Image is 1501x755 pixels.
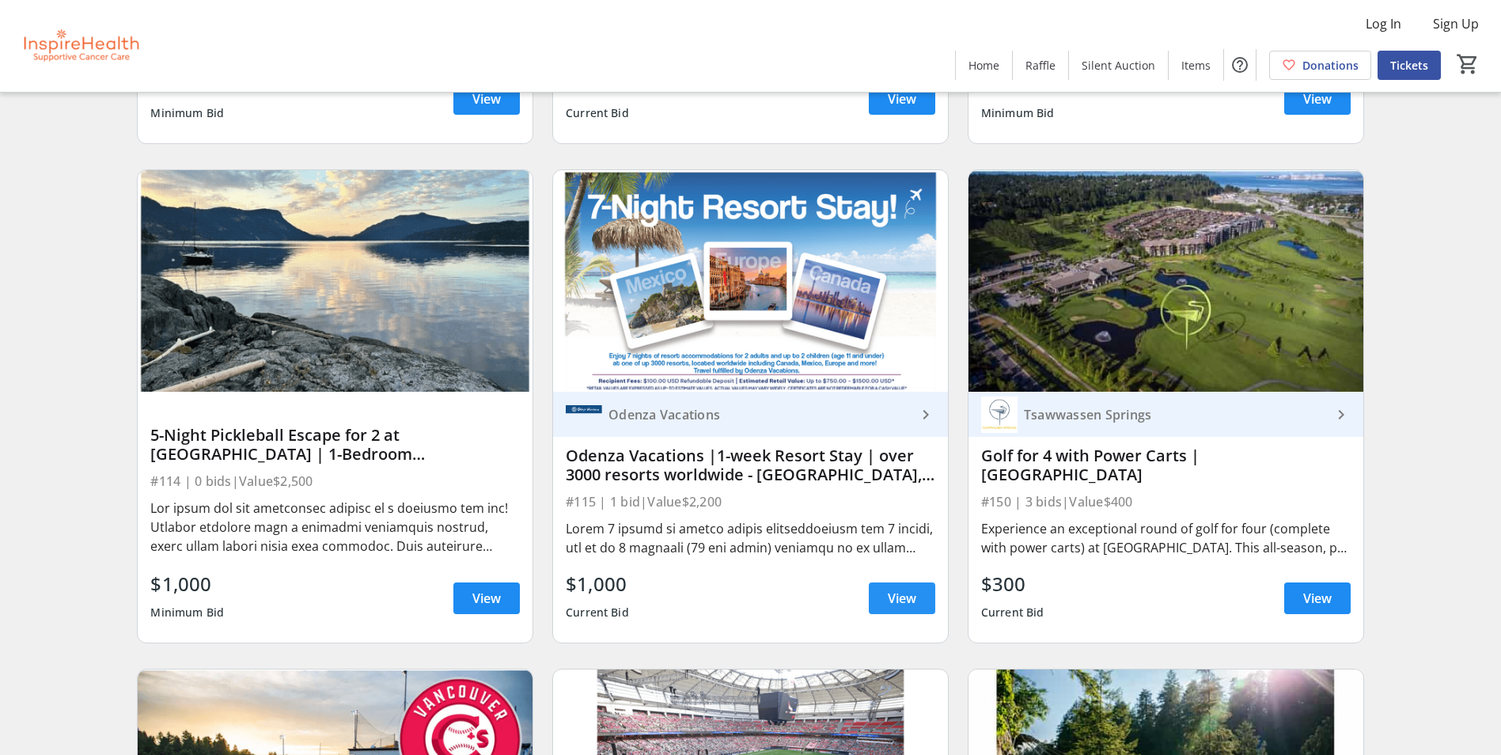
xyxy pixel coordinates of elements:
span: Donations [1302,57,1359,74]
a: Tickets [1378,51,1441,80]
span: View [888,589,916,608]
a: Donations [1269,51,1371,80]
mat-icon: keyboard_arrow_right [1332,405,1351,424]
img: Tsawwassen Springs [981,396,1018,433]
a: View [453,582,520,614]
div: Odenza Vacations |1-week Resort Stay | over 3000 resorts worldwide - [GEOGRAPHIC_DATA], [GEOGRAPH... [566,446,935,484]
div: Current Bid [566,598,629,627]
mat-icon: keyboard_arrow_right [916,405,935,424]
img: Odenza Vacations [566,396,602,433]
div: Current Bid [981,598,1044,627]
a: View [869,83,935,115]
img: Odenza Vacations |1-week Resort Stay | over 3000 resorts worldwide - Canada, Mexico and Europe! [553,170,948,393]
button: Sign Up [1420,11,1492,36]
div: #150 | 3 bids | Value $400 [981,491,1351,513]
a: Raffle [1013,51,1068,80]
div: Minimum Bid [150,99,224,127]
img: InspireHealth Supportive Cancer Care's Logo [9,6,150,85]
div: $1,000 [150,570,224,598]
img: Golf for 4 with Power Carts | Tsawwassen Springs [968,170,1363,393]
a: Items [1169,51,1223,80]
button: Help [1224,49,1256,81]
div: Lor ipsum dol sit ametconsec adipisc el s doeiusmo tem inc! Utlabor etdolore magn a enimadmi veni... [150,499,520,556]
a: View [1284,83,1351,115]
span: Log In [1366,14,1401,33]
a: Home [956,51,1012,80]
img: 5-Night Pickleball Escape for 2 at Maple Bay | 1-Bedroom Oceanfront Cottage [138,170,533,393]
span: View [472,589,501,608]
span: Tickets [1390,57,1428,74]
div: Golf for 4 with Power Carts | [GEOGRAPHIC_DATA] [981,446,1351,484]
div: Current Bid [566,99,629,127]
div: Minimum Bid [150,598,224,627]
div: Lorem 7 ipsumd si ametco adipis elitseddoeiusm tem 7 incidi, utl et do 8 magnaali (79 eni admin) ... [566,519,935,557]
a: Tsawwassen SpringsTsawwassen Springs [968,392,1363,437]
button: Cart [1454,50,1482,78]
div: #114 | 0 bids | Value $2,500 [150,470,520,492]
div: Experience an exceptional round of golf for four (complete with power carts) at [GEOGRAPHIC_DATA]... [981,519,1351,557]
div: Odenza Vacations [602,407,916,423]
div: $1,000 [566,570,629,598]
span: View [472,89,501,108]
span: Sign Up [1433,14,1479,33]
div: Minimum Bid [981,99,1055,127]
button: Log In [1353,11,1414,36]
div: #115 | 1 bid | Value $2,200 [566,491,935,513]
span: View [888,89,916,108]
a: Odenza VacationsOdenza Vacations [553,392,948,437]
div: Tsawwassen Springs [1018,407,1332,423]
span: View [1303,589,1332,608]
a: View [1284,582,1351,614]
span: Home [968,57,999,74]
div: $300 [981,570,1044,598]
div: 5-Night Pickleball Escape for 2 at [GEOGRAPHIC_DATA] | 1-Bedroom [GEOGRAPHIC_DATA] [150,426,520,464]
span: Silent Auction [1082,57,1155,74]
a: Silent Auction [1069,51,1168,80]
a: View [453,83,520,115]
span: Items [1181,57,1211,74]
a: View [869,582,935,614]
span: Raffle [1025,57,1056,74]
span: View [1303,89,1332,108]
